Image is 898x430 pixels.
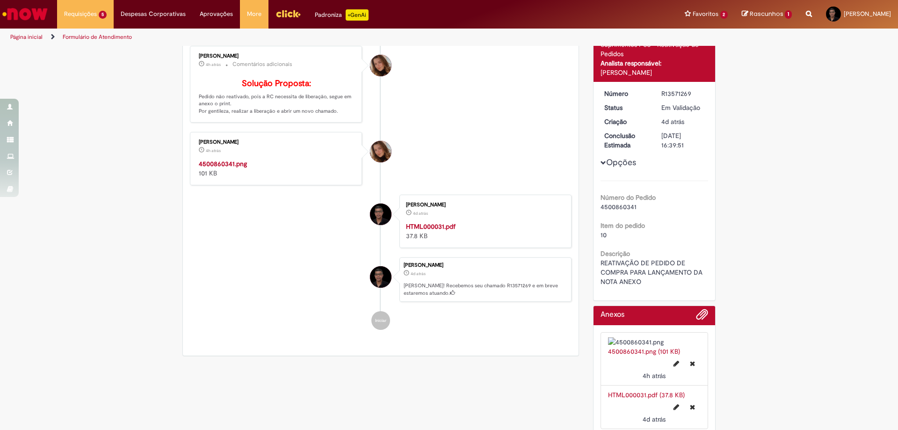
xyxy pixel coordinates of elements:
[597,89,655,98] dt: Número
[661,103,705,112] div: Em Validação
[661,117,684,126] time: 26/09/2025 15:39:48
[684,400,701,415] button: Excluir HTML000031.pdf
[601,40,709,58] div: Suprimentos PSS - Reativação de Pedidos
[601,203,637,211] span: 4500860341
[199,159,355,178] div: 101 KB
[99,11,107,19] span: 5
[199,160,247,168] a: 4500860341.png
[601,193,656,202] b: Número do Pedido
[668,356,685,371] button: Editar nome de arquivo 4500860341.png
[601,249,630,258] b: Descrição
[411,271,426,277] time: 26/09/2025 15:39:48
[785,10,792,19] span: 1
[404,282,566,297] p: [PERSON_NAME]! Recebemos seu chamado R13571269 e em breve estaremos atuando.
[413,211,428,216] time: 26/09/2025 15:39:47
[413,211,428,216] span: 4d atrás
[199,53,355,59] div: [PERSON_NAME]
[661,117,705,126] div: 26/09/2025 15:39:48
[64,9,97,19] span: Requisições
[661,131,705,150] div: [DATE] 16:39:51
[411,271,426,277] span: 4d atrás
[206,148,221,153] span: 4h atrás
[404,262,566,268] div: [PERSON_NAME]
[684,356,701,371] button: Excluir 4500860341.png
[601,231,607,239] span: 10
[643,415,666,423] time: 26/09/2025 15:39:47
[370,204,391,225] div: Weldon Santos Barreto
[242,78,311,89] b: Solução Proposta:
[608,347,680,356] a: 4500860341.png (101 KB)
[696,308,708,325] button: Adicionar anexos
[608,337,701,347] img: 4500860341.png
[661,89,705,98] div: R13571269
[121,9,186,19] span: Despesas Corporativas
[597,117,655,126] dt: Criação
[190,36,572,340] ul: Histórico de tíquete
[693,9,718,19] span: Favoritos
[199,79,355,115] p: Pedido não reativado, pois a RC necessita de liberação, segue em anexo o print. Por gentileza, re...
[406,222,456,231] a: HTML000031.pdf
[206,62,221,67] time: 30/09/2025 09:03:46
[643,372,666,380] span: 4h atrás
[247,9,261,19] span: More
[200,9,233,19] span: Aprovações
[370,141,391,162] div: Gabriela Marchetti Ribessi
[601,58,709,68] div: Analista responsável:
[601,68,709,77] div: [PERSON_NAME]
[720,11,728,19] span: 2
[346,9,369,21] p: +GenAi
[206,62,221,67] span: 4h atrás
[275,7,301,21] img: click_logo_yellow_360x200.png
[190,257,572,302] li: Weldon Santos Barreto
[742,10,792,19] a: Rascunhos
[199,139,355,145] div: [PERSON_NAME]
[668,400,685,415] button: Editar nome de arquivo HTML000031.pdf
[750,9,783,18] span: Rascunhos
[601,259,704,286] span: REATIVAÇÃO DE PEDIDO DE COMPRA PARA LANÇAMENTO DA NOTA ANEXO
[643,415,666,423] span: 4d atrás
[608,391,685,399] a: HTML000031.pdf (37.8 KB)
[406,202,562,208] div: [PERSON_NAME]
[370,55,391,76] div: Gabriela Marchetti Ribessi
[315,9,369,21] div: Padroniza
[232,60,292,68] small: Comentários adicionais
[601,311,624,319] h2: Anexos
[10,33,43,41] a: Página inicial
[661,117,684,126] span: 4d atrás
[406,222,562,241] div: 37.8 KB
[7,29,592,46] ul: Trilhas de página
[844,10,891,18] span: [PERSON_NAME]
[601,221,645,230] b: Item do pedido
[597,103,655,112] dt: Status
[63,33,132,41] a: Formulário de Atendimento
[1,5,49,23] img: ServiceNow
[370,266,391,288] div: Weldon Santos Barreto
[643,372,666,380] time: 30/09/2025 09:02:56
[597,131,655,150] dt: Conclusão Estimada
[206,148,221,153] time: 30/09/2025 09:02:56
